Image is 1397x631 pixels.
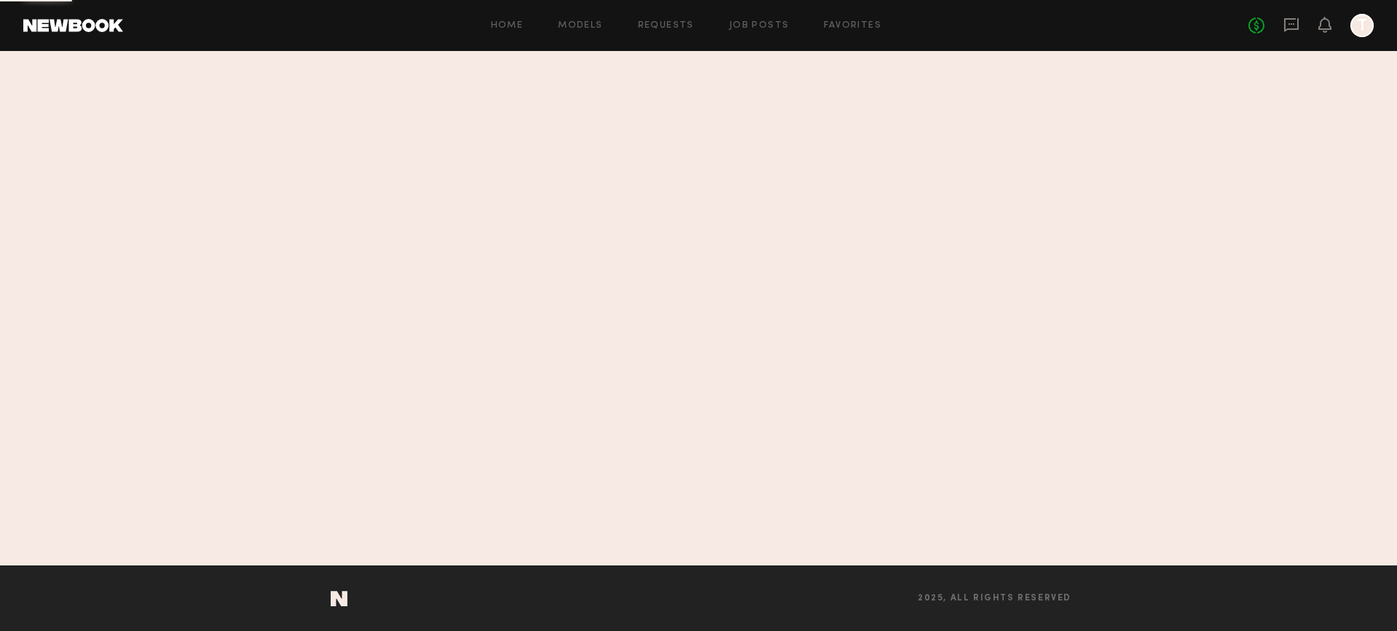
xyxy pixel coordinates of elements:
[558,21,602,31] a: Models
[1350,14,1374,37] a: T
[638,21,694,31] a: Requests
[918,594,1071,603] span: 2025, all rights reserved
[729,21,790,31] a: Job Posts
[824,21,881,31] a: Favorites
[491,21,524,31] a: Home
